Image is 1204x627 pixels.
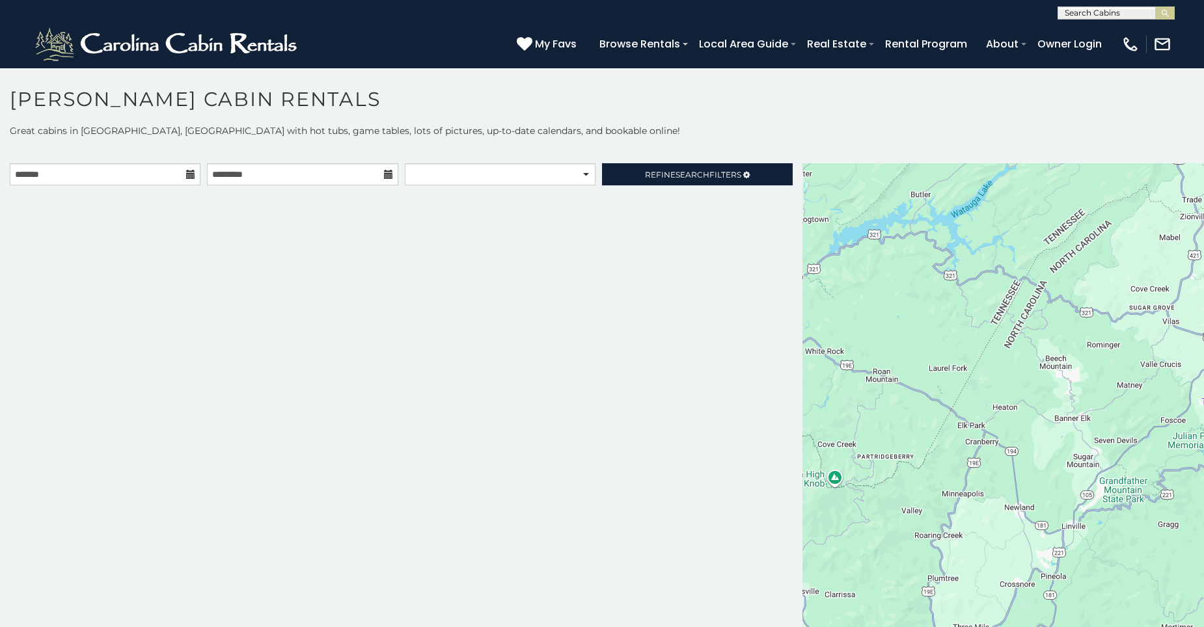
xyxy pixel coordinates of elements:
a: RefineSearchFilters [602,163,793,185]
a: Browse Rentals [593,33,687,55]
span: Refine Filters [645,170,741,180]
a: My Favs [517,36,580,53]
a: Rental Program [879,33,974,55]
img: mail-regular-white.png [1153,35,1171,53]
span: Search [676,170,709,180]
a: Owner Login [1031,33,1108,55]
a: Real Estate [800,33,873,55]
a: About [979,33,1025,55]
img: phone-regular-white.png [1121,35,1140,53]
span: My Favs [535,36,577,52]
img: White-1-2.png [33,25,303,64]
a: Local Area Guide [692,33,795,55]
